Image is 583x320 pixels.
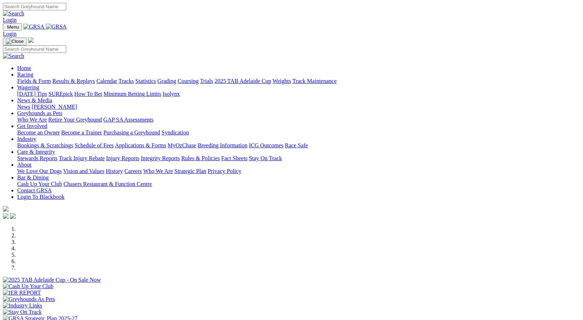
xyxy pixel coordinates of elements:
[103,91,161,97] a: Minimum Betting Limits
[17,104,580,110] div: News & Media
[168,142,196,148] a: MyOzChase
[293,78,337,84] a: Track Maintenance
[17,155,57,161] a: Stewards Reports
[17,84,39,90] a: Wagering
[124,168,142,174] a: Careers
[32,104,77,110] a: [PERSON_NAME]
[3,277,101,283] img: 2025 TAB Adelaide Cup - On Sale Now
[3,23,22,31] button: Toggle navigation
[28,37,34,43] img: logo-grsa-white.png
[63,168,104,174] a: Vision and Values
[17,149,55,155] a: Care & Integrity
[17,142,580,149] div: Industry
[23,24,44,30] img: GRSA
[3,302,42,309] img: Industry Links
[17,168,62,174] a: We Love Our Dogs
[17,78,580,84] div: Racing
[17,162,32,168] a: About
[17,91,47,97] a: [DATE] Tips
[3,10,24,17] img: Search
[249,142,283,148] a: ICG Outcomes
[17,110,62,116] a: Greyhounds as Pets
[115,142,166,148] a: Applications & Forms
[17,181,580,187] div: Bar & Dining
[17,129,580,136] div: Get Involved
[17,174,49,181] a: Bar & Dining
[74,142,114,148] a: Schedule of Fees
[3,290,41,296] img: IER REPORT
[17,78,51,84] a: Fields & Form
[3,31,16,37] a: Login
[17,65,31,71] a: Home
[135,78,156,84] a: Statistics
[63,181,152,187] a: Chasers Restaurant & Function Centre
[3,296,55,302] img: Greyhounds As Pets
[17,72,33,78] a: Racing
[3,53,24,59] img: Search
[17,91,580,97] div: Wagering
[17,168,580,174] div: About
[6,39,24,44] img: Close
[106,155,139,161] a: Injury Reports
[17,155,580,162] div: Care & Integrity
[215,78,271,84] a: 2025 TAB Adelaide Cup
[285,142,308,148] a: Race Safe
[17,129,60,136] a: Become an Owner
[106,168,123,174] a: History
[3,213,9,219] img: facebook.svg
[181,155,220,161] a: Rules & Policies
[3,17,16,23] a: Login
[119,78,134,84] a: Tracks
[221,155,247,161] a: Fact Sheets
[96,78,117,84] a: Calendar
[178,78,199,84] a: Coursing
[143,168,173,174] a: Who We Are
[162,129,189,136] a: Syndication
[3,45,66,53] input: Search
[163,91,180,97] a: Isolynx
[17,117,47,123] a: Who We Are
[46,24,67,30] img: GRSA
[3,309,42,315] img: Stay On Track
[174,168,206,174] a: Strategic Plan
[17,181,62,187] a: Cash Up Your Club
[52,78,95,84] a: Results & Replays
[17,117,580,123] div: Greyhounds as Pets
[3,3,66,10] input: Search
[74,91,102,97] a: How To Bet
[103,129,160,136] a: Purchasing a Greyhound
[17,104,30,110] a: News
[17,187,52,193] a: Contact GRSA
[17,136,36,142] a: Industry
[3,283,53,290] img: Cash Up Your Club
[17,194,64,200] a: Login To Blackbook
[200,78,213,84] a: Trials
[3,206,9,212] img: logo-grsa-white.png
[208,168,241,174] a: Privacy Policy
[17,97,52,103] a: News & Media
[17,123,47,129] a: Get Involved
[59,155,105,161] a: Track Injury Rebate
[48,117,102,123] a: Retire Your Greyhound
[103,117,154,123] a: GAP SA Assessments
[198,142,247,148] a: Breeding Information
[3,38,26,45] button: Toggle navigation
[141,155,180,161] a: Integrity Reports
[10,213,16,219] img: twitter.svg
[7,24,19,30] span: Menu
[249,155,282,161] a: Stay On Track
[273,78,291,84] a: Weights
[17,142,73,148] a: Bookings & Scratchings
[61,129,102,136] a: Become a Trainer
[48,91,73,97] a: SUREpick
[158,78,176,84] a: Grading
